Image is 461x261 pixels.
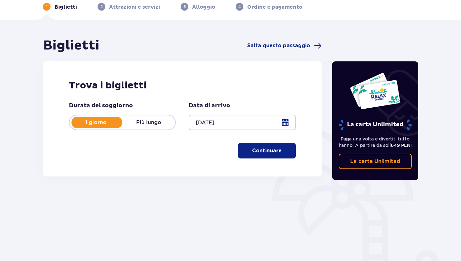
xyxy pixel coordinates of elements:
font: 3 [183,4,186,9]
font: La carta Unlimited [347,121,403,128]
font: ! [410,143,412,148]
font: La carta Unlimited [350,159,400,164]
font: Alloggio [192,4,215,10]
font: 2 [100,4,103,9]
button: Continuare [238,143,296,158]
font: Attrazioni e servizi [109,4,160,10]
a: Salta questo passaggio [247,42,322,50]
font: Salta questo passaggio [247,43,310,48]
font: 1 [46,4,48,9]
font: Più lungo [136,119,161,125]
font: Durata del soggiorno [69,102,133,109]
font: Biglietti [54,4,77,10]
font: Trova i biglietti [69,79,146,91]
font: Paga una volta e divertiti tutto l'anno. A partire da soli [339,136,410,148]
font: Ordine e pagamento [247,4,302,10]
a: La carta Unlimited [339,154,412,169]
font: Biglietti [43,38,99,54]
font: Data di arrivo [189,102,230,109]
font: 4 [238,4,241,9]
font: 649 PLN [391,143,410,148]
font: 1 giorno [85,119,107,125]
font: Continuare [252,148,282,153]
